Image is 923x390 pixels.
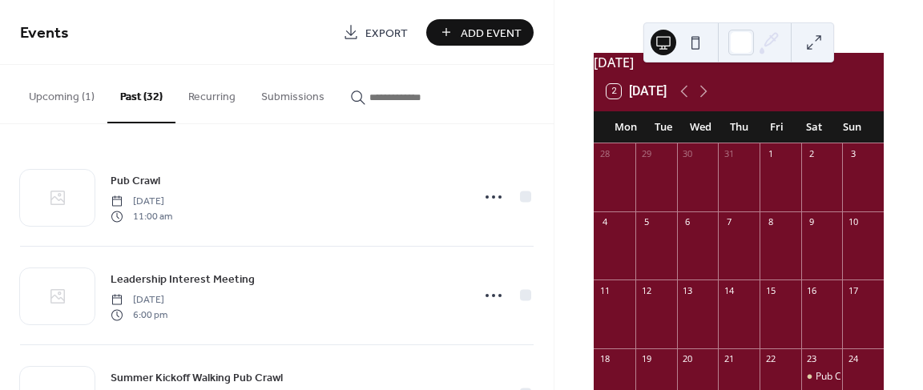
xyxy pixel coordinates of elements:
[331,19,420,46] a: Export
[764,353,776,365] div: 22
[599,148,611,160] div: 28
[20,18,69,49] span: Events
[640,148,652,160] div: 29
[111,195,172,209] span: [DATE]
[723,216,735,228] div: 7
[599,284,611,296] div: 11
[764,216,776,228] div: 8
[806,216,818,228] div: 9
[806,353,818,365] div: 23
[111,173,160,190] span: Pub Crawl
[796,111,833,143] div: Sat
[847,284,859,296] div: 17
[806,284,818,296] div: 16
[644,111,682,143] div: Tue
[607,111,644,143] div: Mon
[816,370,861,384] div: Pub Crawl
[764,148,776,160] div: 1
[111,293,167,308] span: [DATE]
[682,284,694,296] div: 13
[847,216,859,228] div: 10
[847,353,859,365] div: 24
[682,216,694,228] div: 6
[111,308,167,322] span: 6:00 pm
[248,65,337,122] button: Submissions
[175,65,248,122] button: Recurring
[111,270,255,288] a: Leadership Interest Meeting
[640,216,652,228] div: 5
[833,111,871,143] div: Sun
[426,19,534,46] button: Add Event
[801,370,843,384] div: Pub Crawl
[111,370,283,387] span: Summer Kickoff Walking Pub Crawl
[16,65,107,122] button: Upcoming (1)
[599,353,611,365] div: 18
[594,53,884,72] div: [DATE]
[723,148,735,160] div: 31
[723,353,735,365] div: 21
[599,216,611,228] div: 4
[847,148,859,160] div: 3
[601,80,672,103] button: 2[DATE]
[111,271,255,288] span: Leadership Interest Meeting
[758,111,796,143] div: Fri
[764,284,776,296] div: 15
[682,148,694,160] div: 30
[111,209,172,223] span: 11:00 am
[461,25,522,42] span: Add Event
[640,284,652,296] div: 12
[720,111,758,143] div: Thu
[365,25,408,42] span: Export
[107,65,175,123] button: Past (32)
[723,284,735,296] div: 14
[640,353,652,365] div: 19
[682,111,719,143] div: Wed
[111,368,283,387] a: Summer Kickoff Walking Pub Crawl
[111,171,160,190] a: Pub Crawl
[806,148,818,160] div: 2
[682,353,694,365] div: 20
